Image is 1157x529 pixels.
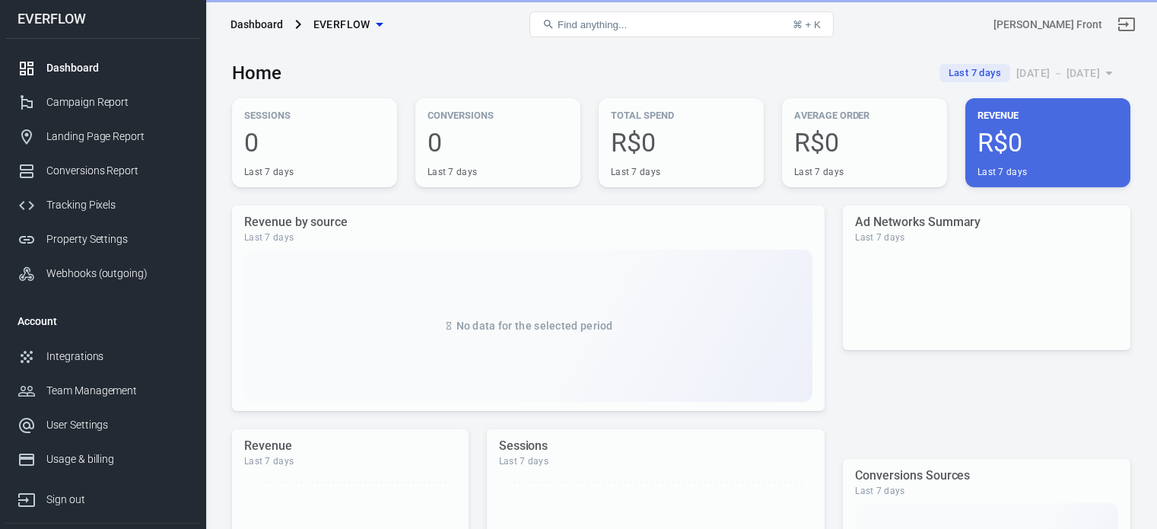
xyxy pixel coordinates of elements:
div: Dashboard [230,17,283,32]
h3: Home [232,62,281,84]
a: Campaign Report [5,85,200,120]
div: Campaign Report [46,94,188,110]
div: Account id: KGa5hiGJ [993,17,1102,33]
a: Tracking Pixels [5,188,200,222]
div: Webhooks (outgoing) [46,266,188,282]
div: Landing Page Report [46,129,188,145]
a: Conversions Report [5,154,200,188]
div: Integrations [46,349,188,365]
a: User Settings [5,408,200,442]
a: Sign out [5,476,200,517]
a: Usage & billing [5,442,200,476]
span: Find anything... [558,19,627,30]
div: ⌘ + K [793,19,821,30]
a: Webhooks (outgoing) [5,257,200,291]
li: Account [5,303,200,339]
div: EVERFLOW [5,12,200,26]
div: Usage & billing [46,451,188,467]
div: Dashboard [46,60,188,76]
div: User Settings [46,417,188,433]
a: Dashboard [5,51,200,85]
a: Landing Page Report [5,120,200,154]
div: Sign out [46,492,188,508]
button: EVERFLOW [307,11,389,39]
span: EVERFLOW [313,15,370,34]
a: Integrations [5,339,200,374]
div: Tracking Pixels [46,197,188,213]
div: Property Settings [46,231,188,247]
button: Find anything...⌘ + K [529,11,834,37]
a: Property Settings [5,222,200,257]
div: Conversions Report [46,163,188,179]
a: Sign out [1108,6,1145,43]
div: Team Management [46,383,188,399]
a: Team Management [5,374,200,408]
